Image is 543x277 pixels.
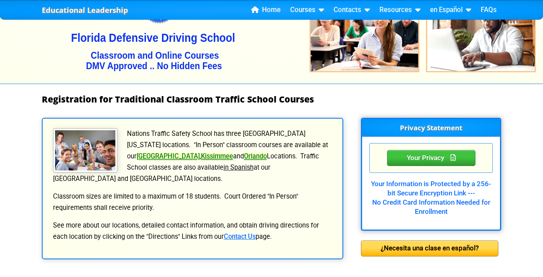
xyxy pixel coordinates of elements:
[362,119,500,137] h3: Privacy Statement
[52,191,333,213] p: Classroom sizes are limited to a maximum of 18 students. Court Ordered "In Person" requirements s...
[224,233,256,240] a: Contact Us
[376,4,424,16] a: Resources
[477,4,500,16] a: FAQs
[52,220,333,242] p: See more about our locations, detailed contact information, and obtain driving directions for eac...
[330,4,373,16] a: Contacts
[223,164,254,171] u: in Spanish
[427,4,474,16] a: en Español
[287,4,327,16] a: Courses
[248,4,284,16] a: Home
[42,4,128,17] a: Educational Leadership
[387,150,475,166] div: Privacy Statement
[137,152,200,160] a: [GEOGRAPHIC_DATA]
[244,152,267,160] a: Orlando
[52,128,333,185] p: Nations Traffic Safety School has three [GEOGRAPHIC_DATA][US_STATE] locations. "In Person" classr...
[361,244,498,252] a: ¿Necesita una clase en español?
[201,152,233,160] a: Kissimmee
[387,152,475,162] a: Your Privacy
[369,173,493,217] div: Your Information is Protected by a 256-bit Secure Encryption Link --- No Credit Card Information ...
[53,128,117,172] img: Traffic School Students
[42,94,502,104] h1: Registration for Traditional Classroom Traffic School Courses
[361,240,498,256] div: ¿Necesita una clase en español?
